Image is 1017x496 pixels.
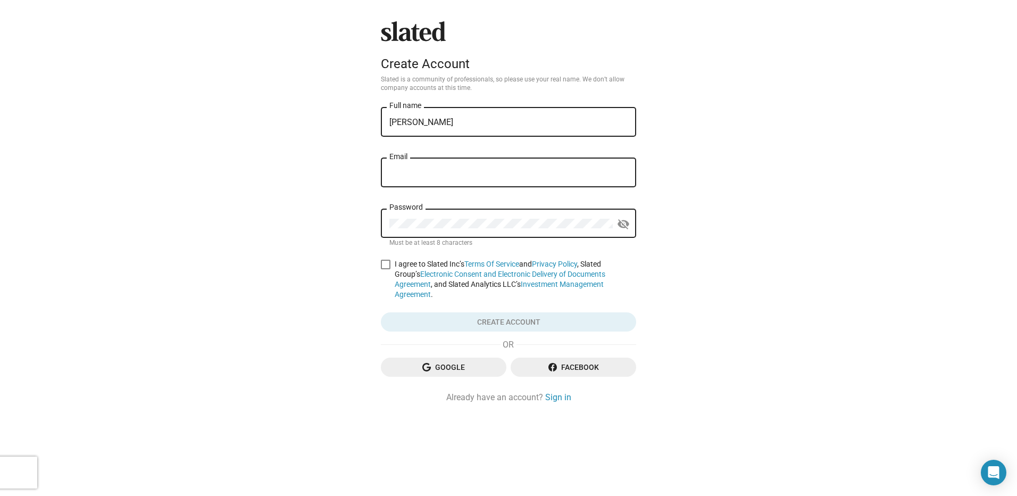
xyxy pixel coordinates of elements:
[545,392,571,403] a: Sign in
[389,239,472,247] mat-hint: Must be at least 8 characters
[381,392,636,403] div: Already have an account?
[395,270,605,288] a: Electronic Consent and Electronic Delivery of Documents Agreement
[519,358,628,377] span: Facebook
[981,460,1006,485] div: Open Intercom Messenger
[381,56,636,71] div: Create Account
[613,213,634,235] button: Show password
[464,260,519,268] a: Terms Of Service
[511,358,636,377] button: Facebook
[617,216,630,233] mat-icon: visibility_off
[532,260,577,268] a: Privacy Policy
[395,259,636,300] span: I agree to Slated Inc’s and , Slated Group’s , and Slated Analytics LLC’s .
[381,358,506,377] button: Google
[381,76,636,93] p: Slated is a community of professionals, so please use your real name. We don’t allow company acco...
[381,21,636,76] sl-branding: Create Account
[389,358,498,377] span: Google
